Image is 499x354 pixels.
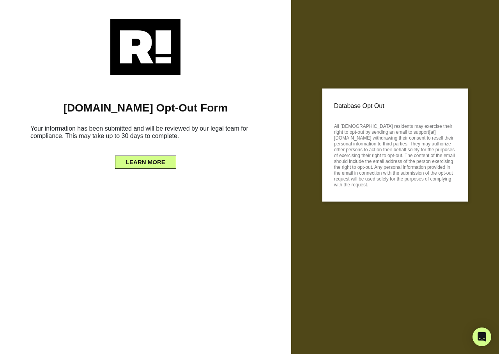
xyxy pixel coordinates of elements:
h1: [DOMAIN_NAME] Opt-Out Form [12,101,280,115]
a: LEARN MORE [115,157,176,163]
h6: Your information has been submitted and will be reviewed by our legal team for compliance. This m... [12,122,280,146]
button: LEARN MORE [115,156,176,169]
img: Retention.com [110,19,180,75]
p: All [DEMOGRAPHIC_DATA] residents may exercise their right to opt-out by sending an email to suppo... [334,121,456,188]
div: Open Intercom Messenger [472,327,491,346]
p: Database Opt Out [334,100,456,112]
